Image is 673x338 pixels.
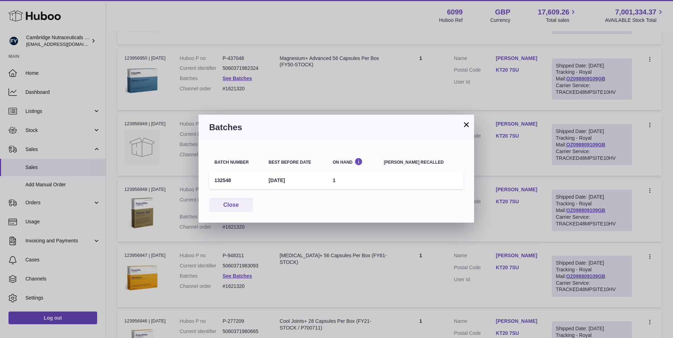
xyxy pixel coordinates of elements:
[333,158,373,164] div: On Hand
[327,172,379,189] td: 1
[268,160,322,165] div: Best before date
[209,198,253,212] button: Close
[214,160,258,165] div: Batch number
[263,172,327,189] td: [DATE]
[209,172,263,189] td: 132548
[462,120,471,129] button: ×
[384,160,458,165] div: [PERSON_NAME] recalled
[209,122,464,133] h3: Batches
